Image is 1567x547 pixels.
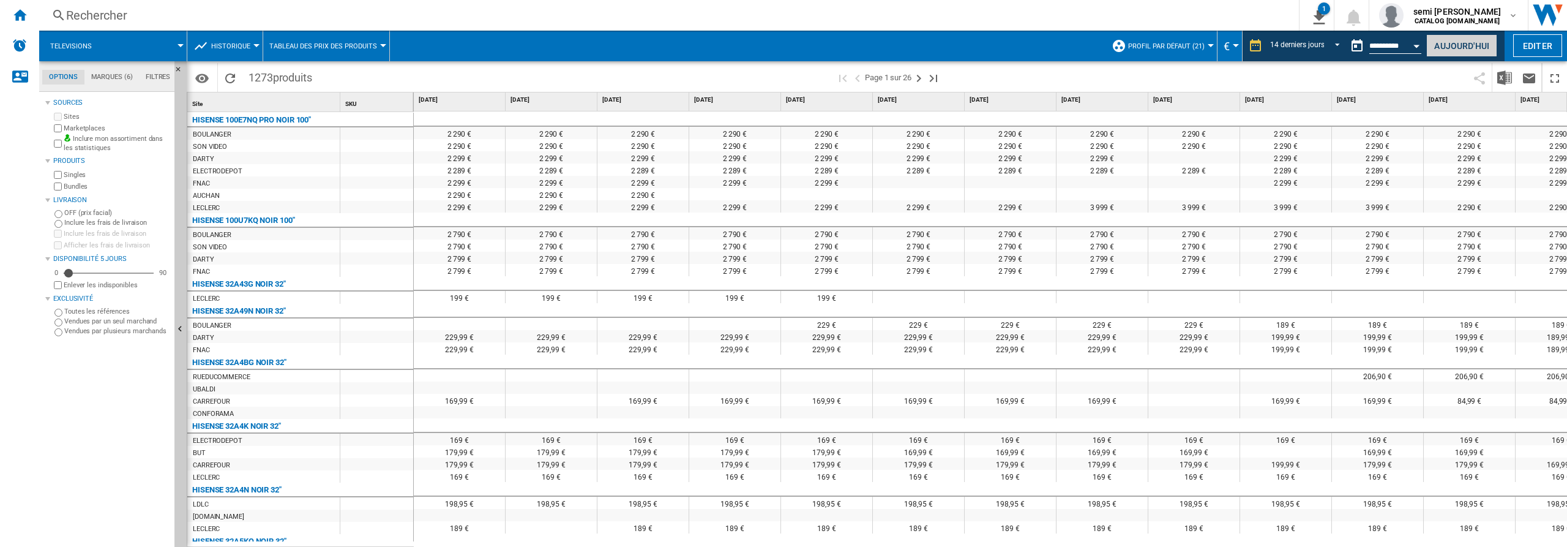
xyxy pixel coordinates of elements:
div: 2 290 € [1057,139,1148,151]
button: >Page précédente [850,63,865,92]
div: 2 790 € [1332,227,1423,240]
div: SKU Sort None [343,92,413,111]
div: 189 € [1332,318,1423,330]
div: 229,99 € [965,342,1056,355]
div: 2 799 € [1057,264,1148,276]
button: Envoyer ce rapport par email [1517,63,1541,92]
input: Vendues par plusieurs marchands [54,328,62,336]
div: 2 289 € [414,164,505,176]
div: 2 290 € [1240,127,1331,139]
b: CATALOG [DOMAIN_NAME] [1415,17,1500,25]
label: OFF (prix facial) [64,208,170,217]
div: 199 € [689,291,780,303]
div: 2 290 € [873,127,964,139]
md-menu: Currency [1217,31,1243,61]
div: 2 790 € [1148,227,1240,240]
div: 2 289 € [1332,164,1423,176]
div: 2 799 € [1148,252,1240,264]
div: 2 799 € [506,252,597,264]
span: [DATE] [694,96,778,104]
div: Profil par défaut (21) [1112,31,1211,61]
div: Produits [53,156,170,166]
label: Vendues par plusieurs marchands [64,326,170,336]
div: BOULANGER [193,229,231,241]
input: Vendues par un seul marchand [54,319,62,326]
div: 2 790 € [1332,240,1423,252]
span: Televisions [50,42,92,50]
div: ELECTRODEPOT [193,165,242,178]
div: 2 790 € [965,227,1056,240]
div: 2 289 € [781,164,872,176]
div: 2 299 € [1424,151,1515,164]
span: € [1224,40,1230,53]
span: [DATE] [1153,96,1237,104]
div: 2 289 € [597,164,689,176]
div: 229 € [873,318,964,330]
div: 229,99 € [506,342,597,355]
input: Inclure les frais de livraison [54,220,62,228]
span: Page 1 sur 26 [865,63,911,92]
input: Toutes les références [54,309,62,317]
div: 2 799 € [873,264,964,276]
span: Profil par défaut (21) [1128,42,1205,50]
div: 2 290 € [965,127,1056,139]
div: 2 299 € [414,176,505,188]
input: Singles [54,171,62,179]
button: Tableau des prix des produits [269,31,383,61]
div: 2 790 € [873,227,964,240]
div: 229,99 € [1148,330,1240,342]
div: 2 290 € [689,139,780,151]
div: 2 299 € [1240,151,1331,164]
label: Vendues par un seul marchand [64,317,170,326]
div: [DATE] [1059,92,1148,108]
span: [DATE] [1245,96,1329,104]
div: 199,99 € [1424,342,1515,355]
input: Inclure mon assortiment dans les statistiques [54,136,62,151]
div: 229,99 € [873,330,964,342]
div: 2 799 € [1424,264,1515,276]
button: Options [190,67,214,89]
div: 2 290 € [597,188,689,200]
button: Profil par défaut (21) [1128,31,1211,61]
label: Inclure les frais de livraison [64,229,170,238]
div: 2 790 € [506,227,597,240]
div: [DATE] [967,92,1056,108]
div: 2 790 € [506,240,597,252]
div: [DATE] [1426,92,1515,108]
div: 14 derniers jours [1270,40,1324,49]
span: [DATE] [1061,96,1145,104]
div: 2 790 € [1240,227,1331,240]
div: 229,99 € [965,330,1056,342]
div: 189 € [1240,318,1331,330]
div: 199,99 € [1424,330,1515,342]
div: Sort None [190,92,340,111]
div: 229,99 € [597,342,689,355]
div: 2 290 € [506,188,597,200]
label: Bundles [64,182,170,191]
div: 3 999 € [1148,200,1240,213]
div: HISENSE 32A43G NOIR 32" [192,277,286,292]
div: 2 299 € [689,200,780,213]
button: Televisions [50,31,104,61]
div: Historique [193,31,256,61]
div: DARTY [193,332,214,344]
div: 2 799 € [1332,252,1423,264]
div: 229,99 € [1057,330,1148,342]
div: 2 799 € [1240,252,1331,264]
span: semi [PERSON_NAME] [1413,6,1502,18]
button: md-calendar [1345,34,1369,58]
div: 229,99 € [873,342,964,355]
div: 2 299 € [781,200,872,213]
button: Aujourd'hui [1426,34,1497,57]
div: 2 299 € [1332,176,1423,188]
div: 229,99 € [506,330,597,342]
div: 229 € [781,318,872,330]
div: 199,99 € [1332,342,1423,355]
div: 2 790 € [414,240,505,252]
div: 2 290 € [781,139,872,151]
div: 2 790 € [873,240,964,252]
img: profile.jpg [1379,3,1404,28]
label: Singles [64,170,170,179]
div: LECLERC [193,202,220,214]
div: 2 799 € [1424,252,1515,264]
